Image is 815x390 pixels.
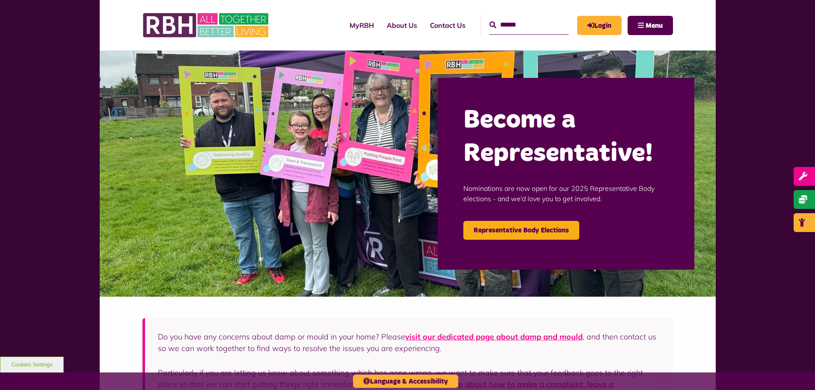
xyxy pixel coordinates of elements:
a: Contact Us [424,14,472,37]
p: Do you have any concerns about damp or mould in your home? Please , and then contact us so we can... [158,331,660,354]
span: Menu [646,22,663,29]
img: Image (22) [100,51,716,297]
h2: Become a Representative! [463,104,669,170]
a: MyRBH [577,16,622,35]
a: Representative Body Elections [463,221,579,240]
a: visit our dedicated page about damp and mould [405,332,583,342]
a: MyRBH [343,14,380,37]
a: About Us [380,14,424,37]
button: Language & Accessibility [353,375,458,388]
button: Navigation [628,16,673,35]
img: RBH [142,9,271,42]
p: Nominations are now open for our 2025 Representative Body elections - and we'd love you to get in... [463,170,669,217]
